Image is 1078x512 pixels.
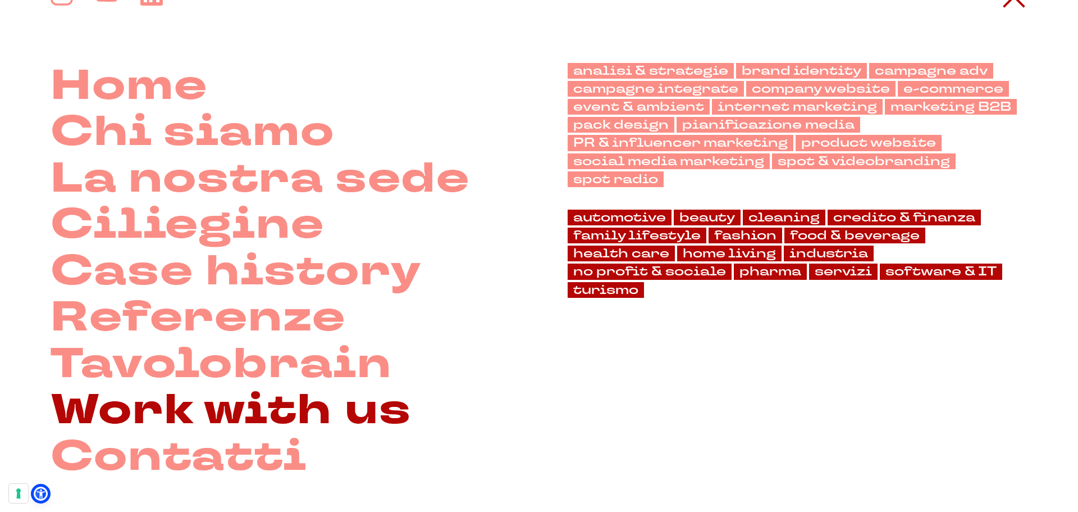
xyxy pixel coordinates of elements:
[898,81,1009,97] a: e-commerce
[568,153,770,169] a: social media marketing
[9,484,28,503] button: Le tue preferenze relative al consenso per le tecnologie di tracciamento
[568,264,732,279] a: no profit & sociale
[34,487,48,501] a: Open Accessibility Menu
[784,246,874,261] a: industria
[809,264,878,279] a: servizi
[51,202,325,248] a: Ciliegine
[51,434,307,481] a: Contatti
[712,99,883,115] a: internet marketing
[51,387,412,434] a: Work with us
[568,228,706,243] a: family lifestyle
[880,264,1002,279] a: software & IT
[568,135,793,151] a: PR & influencer marketing
[568,246,675,261] a: health care
[51,156,470,202] a: La nostra sede
[885,99,1017,115] a: marketing B2B
[51,248,422,295] a: Case history
[568,81,744,97] a: campagne integrate
[743,210,825,225] a: cleaning
[796,135,942,151] a: product website
[746,81,896,97] a: company website
[734,264,807,279] a: pharma
[677,117,860,133] a: pianificazione media
[784,228,925,243] a: food & beverage
[568,117,674,133] a: pack design
[709,228,782,243] a: fashion
[677,246,782,261] a: home living
[51,341,392,388] a: Tavolobrain
[51,109,335,156] a: Chi siamo
[568,282,644,298] a: turismo
[51,63,208,110] a: Home
[736,63,867,79] a: brand identity
[568,171,664,187] a: spot radio
[51,294,346,341] a: Referenze
[772,153,956,169] a: spot & videobranding
[674,210,741,225] a: beauty
[828,210,981,225] a: credito & finanza
[568,210,672,225] a: automotive
[568,63,734,79] a: analisi & strategie
[568,99,710,115] a: event & ambient
[869,63,993,79] a: campagne adv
